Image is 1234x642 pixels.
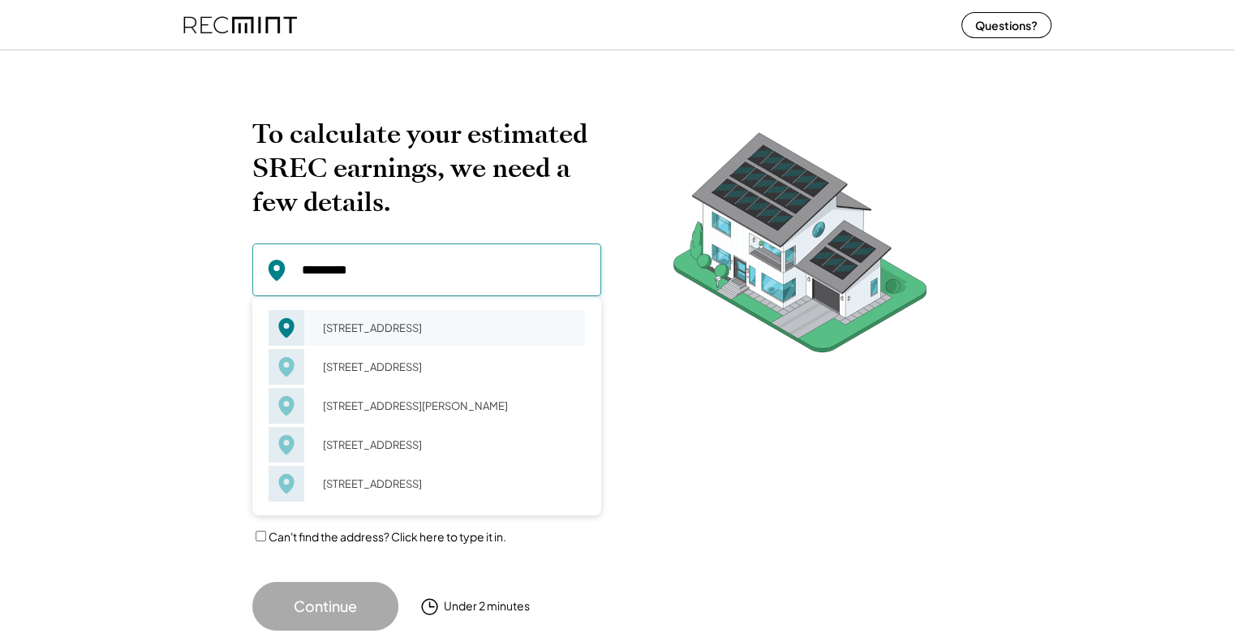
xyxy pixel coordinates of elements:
[252,117,601,219] h2: To calculate your estimated SREC earnings, we need a few details.
[312,317,585,339] div: [STREET_ADDRESS]
[252,582,398,631] button: Continue
[642,117,958,377] img: RecMintArtboard%207.png
[444,598,530,614] div: Under 2 minutes
[269,529,506,544] label: Can't find the address? Click here to type it in.
[183,3,297,46] img: recmint-logotype%403x%20%281%29.jpeg
[312,355,585,378] div: [STREET_ADDRESS]
[312,472,585,495] div: [STREET_ADDRESS]
[312,433,585,456] div: [STREET_ADDRESS]
[961,12,1051,38] button: Questions?
[312,394,585,417] div: [STREET_ADDRESS][PERSON_NAME]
